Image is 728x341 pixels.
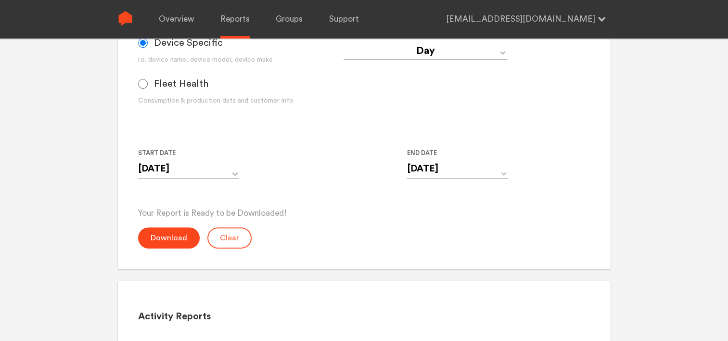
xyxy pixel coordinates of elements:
div: i.e. device name, device model, device make [138,55,344,65]
label: Start Date [138,147,231,159]
a: Download [138,234,200,242]
img: Sense Logo [118,11,133,26]
input: Fleet Health [138,79,148,89]
p: Your Report is Ready to be Downloaded! [138,208,590,219]
button: Download [138,227,200,249]
div: Consumption & production data and customer info [138,96,344,106]
h2: Activity Reports [138,311,590,323]
button: Clear [207,227,252,249]
span: Device Specific [154,37,223,49]
span: Fleet Health [154,78,208,90]
input: Device Specific [138,38,148,48]
label: End Date [407,147,500,159]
